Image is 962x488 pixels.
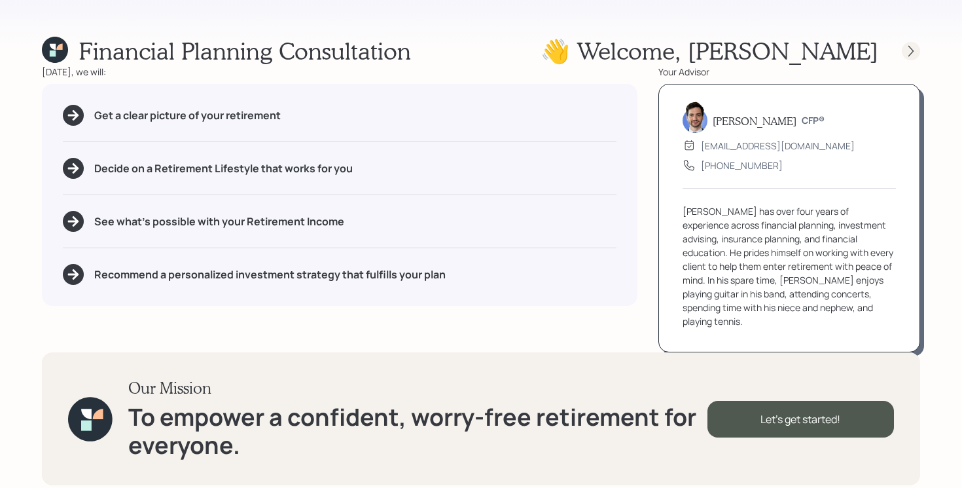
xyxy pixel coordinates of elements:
h3: Our Mission [128,379,707,398]
h5: [PERSON_NAME] [713,115,796,127]
h5: Get a clear picture of your retirement [94,109,281,122]
h5: See what's possible with your Retirement Income [94,216,344,228]
div: [PHONE_NUMBER] [701,159,783,172]
div: [DATE], we will: [42,65,637,79]
h1: Financial Planning Consultation [79,37,411,65]
h6: CFP® [802,115,825,126]
h5: Decide on a Retirement Lifestyle that works for you [94,162,353,175]
div: Your Advisor [658,65,920,79]
h1: To empower a confident, worry-free retirement for everyone. [128,403,707,459]
div: [EMAIL_ADDRESS][DOMAIN_NAME] [701,139,855,153]
div: [PERSON_NAME] has over four years of experience across financial planning, investment advising, i... [683,204,896,328]
div: Let's get started! [707,401,894,438]
h1: 👋 Welcome , [PERSON_NAME] [541,37,878,65]
img: jonah-coleman-headshot.png [683,102,707,133]
h5: Recommend a personalized investment strategy that fulfills your plan [94,269,446,281]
